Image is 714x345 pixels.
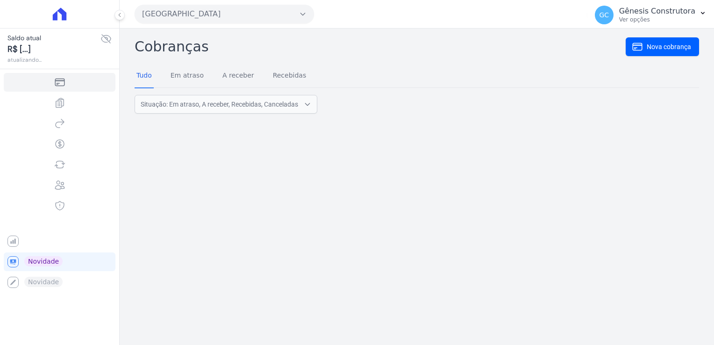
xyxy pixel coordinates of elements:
[141,100,298,109] span: Situação: Em atraso, A receber, Recebidas, Canceladas
[221,64,256,88] a: A receber
[619,16,695,23] p: Ver opções
[135,5,314,23] button: [GEOGRAPHIC_DATA]
[135,36,626,57] h2: Cobranças
[647,42,691,51] span: Nova cobrança
[4,252,115,271] a: Novidade
[135,95,317,114] button: Situação: Em atraso, A receber, Recebidas, Canceladas
[24,256,63,266] span: Novidade
[587,2,714,28] button: GC Gênesis Construtora Ver opções
[7,33,100,43] span: Saldo atual
[599,12,609,18] span: GC
[7,56,100,64] span: atualizando...
[169,64,206,88] a: Em atraso
[135,64,154,88] a: Tudo
[7,73,112,292] nav: Sidebar
[626,37,699,56] a: Nova cobrança
[619,7,695,16] p: Gênesis Construtora
[7,43,100,56] span: R$ [...]
[271,64,308,88] a: Recebidas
